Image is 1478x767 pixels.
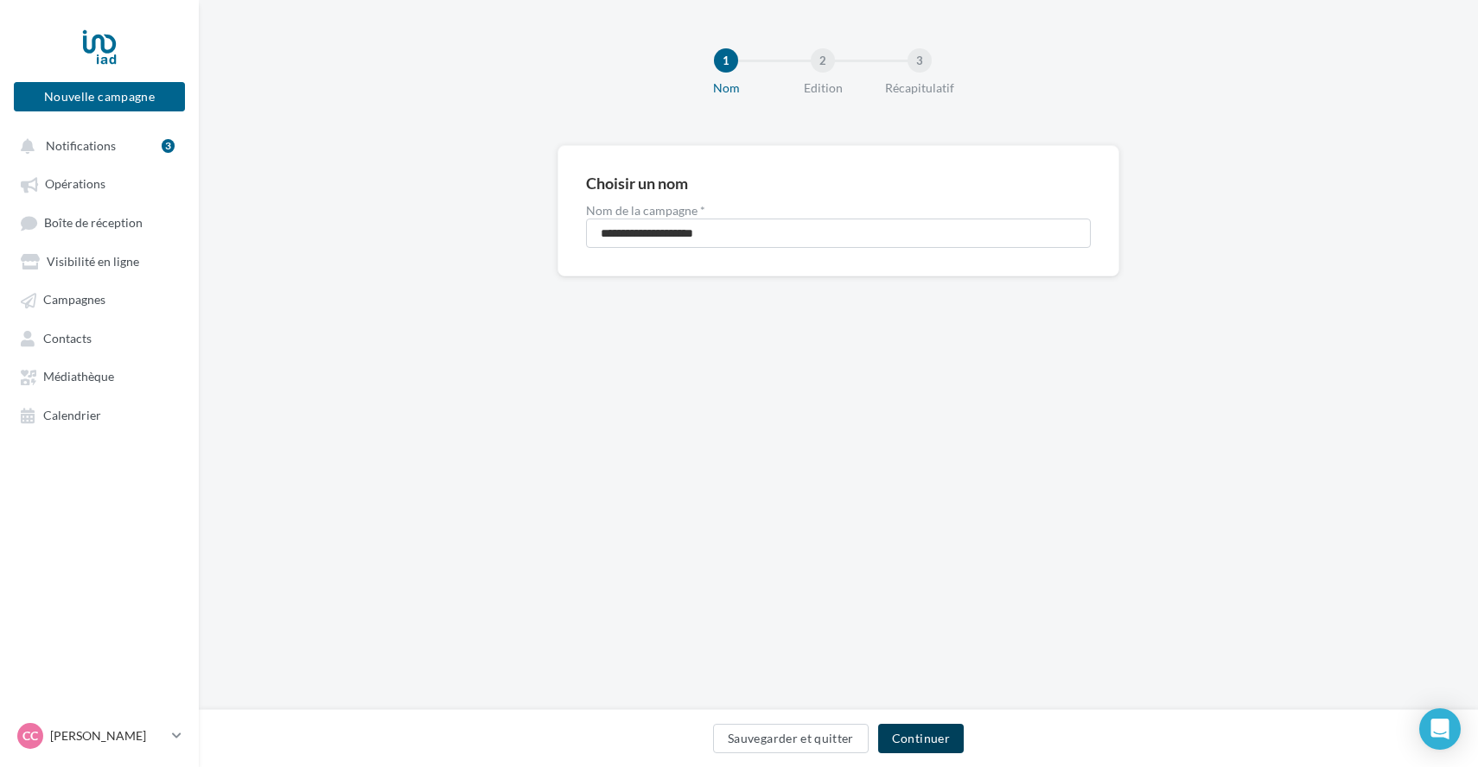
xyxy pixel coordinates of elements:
[47,254,139,269] span: Visibilité en ligne
[43,293,105,307] span: Campagnes
[43,331,92,345] span: Contacts
[162,139,175,153] div: 3
[14,82,185,111] button: Nouvelle campagne
[10,283,188,314] a: Campagnes
[14,719,185,752] a: CC [PERSON_NAME]
[10,206,188,238] a: Boîte de réception
[671,79,781,97] div: Nom
[768,79,878,97] div: Edition
[586,205,1091,217] label: Nom de la campagne *
[864,79,975,97] div: Récapitulatif
[46,138,116,153] span: Notifications
[10,130,182,161] button: Notifications 3
[10,360,188,391] a: Médiathèque
[44,215,143,230] span: Boîte de réception
[908,48,932,73] div: 3
[22,727,38,745] span: CC
[43,370,114,384] span: Médiathèque
[43,408,101,422] span: Calendrier
[878,724,964,753] button: Continuer
[1419,708,1461,750] div: Open Intercom Messenger
[10,322,188,353] a: Contacts
[811,48,835,73] div: 2
[10,168,188,199] a: Opérations
[50,727,165,745] p: [PERSON_NAME]
[45,177,105,192] span: Opérations
[10,399,188,430] a: Calendrier
[586,175,688,191] div: Choisir un nom
[10,245,188,276] a: Visibilité en ligne
[714,48,738,73] div: 1
[713,724,869,753] button: Sauvegarder et quitter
